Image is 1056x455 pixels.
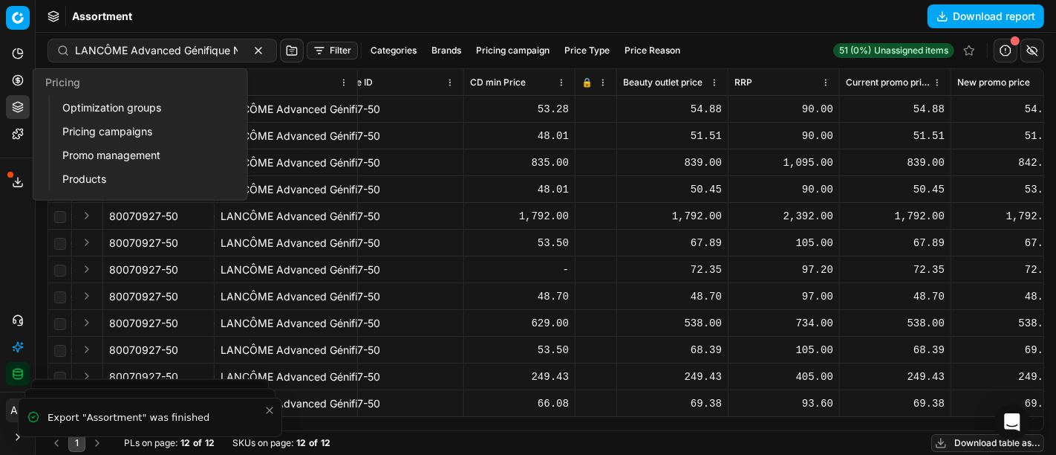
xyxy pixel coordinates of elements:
div: 51.51 [623,129,722,143]
div: 48.70 [623,289,722,304]
span: Pricing [45,76,80,88]
div: 835.00 [470,155,569,170]
div: 105.00 [734,236,833,251]
div: 66.08 [470,396,569,411]
div: 72.35 [846,262,945,277]
a: Products [56,169,229,190]
a: 51 (0%)Unassigned items [833,43,954,58]
a: Optimization groups [56,97,229,118]
span: RRP [734,77,752,88]
div: 51.51 [846,129,945,143]
div: 249.43 [470,370,569,384]
div: 1,792.00 [957,209,1056,224]
div: 48.01 [470,182,569,197]
div: 839.00 [623,155,722,170]
strong: 12 [180,437,190,449]
div: 105.00 [734,343,833,358]
button: Categories [365,42,423,59]
div: 538.00 [846,316,945,331]
button: Price Type [558,42,616,59]
nav: pagination [48,434,106,452]
div: 97.00 [734,289,833,304]
button: Expand [78,233,96,251]
strong: 12 [321,437,330,449]
div: 1,792.00 [846,209,945,224]
button: Brands [426,42,467,59]
span: 80070927-50 [109,343,178,358]
div: 53.50 [470,343,569,358]
div: 69.38 [623,396,722,411]
div: 48.01 [470,129,569,143]
div: 53.50 [470,236,569,251]
div: LANCÔME Advanced Génifique Nuit Nachtcreme 50 ml [221,155,351,170]
div: 48.70 [470,289,569,304]
div: 1,792.00 [470,209,569,224]
button: Expand [78,260,96,278]
div: LANCÔME Advanced Génifique Nuit Nachtcreme 50 ml [221,129,351,143]
strong: 12 [205,437,215,449]
span: 80070927-50 [109,236,178,251]
button: Price Reason [619,42,686,59]
span: 80070927-50 [109,209,178,224]
span: 80070927-50 [109,289,178,304]
div: 80070927-50 [311,316,457,331]
div: 48.70 [846,289,945,304]
strong: of [309,437,318,449]
button: 1 [68,434,85,452]
button: Expand [78,367,96,385]
div: 69.38 [846,396,945,411]
div: Export "Assortment" was finished [48,410,264,425]
div: 80070927-50 [311,102,457,117]
div: 538.00 [623,316,722,331]
span: PLs on page : [124,437,177,449]
button: Expand [78,314,96,332]
div: 67.89 [957,236,1056,251]
div: 80070927-50 [311,236,457,251]
div: 538.00 [957,316,1056,331]
div: 67.89 [846,236,945,251]
div: 54.88 [957,102,1056,117]
div: LANCÔME Advanced Génifique Nuit Nachtcreme 50 ml [221,396,351,411]
div: 72.35 [957,262,1056,277]
span: 80070927-50 [109,262,178,277]
span: 80070927-50 [109,316,178,331]
div: 629.00 [470,316,569,331]
div: 54.88 [623,102,722,117]
div: LANCÔME Advanced Génifique Nuit Nachtcreme 50 ml [221,262,351,277]
button: Go to previous page [48,434,65,452]
a: Pricing campaigns [56,121,229,142]
span: Beauty outlet price [623,77,703,88]
div: LANCÔME Advanced Génifique Nuit Nachtcreme 50 ml [221,182,351,197]
div: 69.38 [957,396,1056,411]
div: 72.35 [623,262,722,277]
button: Pricing campaign [470,42,555,59]
div: 53.50 [957,182,1056,197]
span: CD min Price [470,77,526,88]
span: 80070927-50 [109,370,178,384]
div: 68.39 [623,343,722,358]
div: 90.00 [734,182,833,197]
div: 69.25 [957,343,1056,358]
div: LANCÔME Advanced Génifique Nuit Nachtcreme 50 ml [221,316,351,331]
button: Expand [78,341,96,358]
div: 51.51 [957,129,1056,143]
div: 80070927-50 [311,129,457,143]
span: Current promo price [846,77,930,88]
button: Go to next page [88,434,106,452]
span: AC [7,399,29,422]
div: 67.89 [623,236,722,251]
div: 80070927-50 [311,343,457,358]
a: Promo management [56,145,229,166]
div: 1,095.00 [734,155,833,170]
div: 2,392.00 [734,209,833,224]
div: - [470,262,569,277]
div: LANCÔME Advanced Génifique Nuit Nachtcreme 50 ml [221,209,351,224]
div: 68.39 [846,343,945,358]
div: 97.20 [734,262,833,277]
button: AC [6,398,30,422]
button: Filter [307,42,358,59]
div: LANCÔME Advanced Génifique Nuit Nachtcreme 50 ml [221,102,351,117]
button: Expand [78,207,96,225]
div: 54.88 [846,102,945,117]
div: 1,792.00 [623,209,722,224]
